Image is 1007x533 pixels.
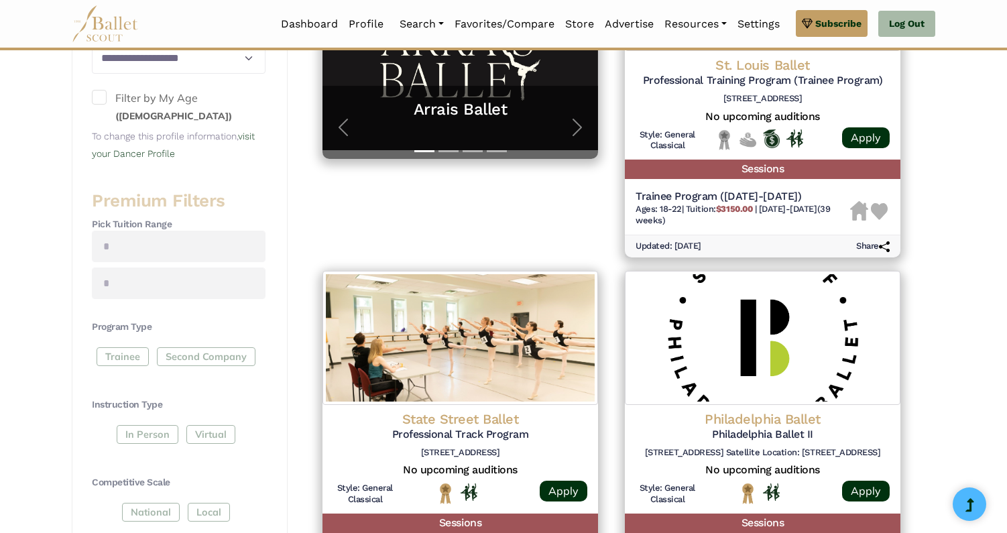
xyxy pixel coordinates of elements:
img: No Financial Aid [739,129,756,150]
small: ([DEMOGRAPHIC_DATA]) [115,110,232,122]
a: Favorites/Compare [449,10,560,38]
a: Store [560,10,599,38]
h6: [STREET_ADDRESS] [333,447,587,459]
h4: St. Louis Ballet [636,56,890,74]
h4: State Street Ballet [333,410,587,428]
a: Settings [732,10,785,38]
h5: No upcoming auditions [333,463,587,477]
a: Subscribe [796,10,868,37]
span: Tuition: [686,204,755,214]
img: Housing Unavailable [850,201,868,221]
a: Log Out [878,11,935,38]
h5: Sessions [625,514,900,533]
h6: Updated: [DATE] [636,241,701,252]
h4: Competitive Scale [92,476,265,489]
img: In Person [461,483,477,501]
h4: Instruction Type [92,398,265,412]
h5: Sessions [322,514,598,533]
a: Advertise [599,10,659,38]
h5: Professional Training Program (Trainee Program) [636,74,890,88]
a: Dashboard [276,10,343,38]
img: Logo [322,271,598,405]
h5: Philadelphia Ballet II [636,428,890,442]
a: Apply [540,481,587,501]
h5: Trainee Program ([DATE]-[DATE]) [636,190,850,204]
h6: [STREET_ADDRESS] Satellite Location: [STREET_ADDRESS] [636,447,890,459]
img: gem.svg [802,16,813,31]
span: Subscribe [815,16,862,31]
button: Slide 3 [463,143,483,159]
img: In Person [786,129,803,147]
img: National [739,483,756,504]
small: To change this profile information, [92,131,255,159]
a: Arrais Ballet [336,99,585,120]
a: Resources [659,10,732,38]
h5: No upcoming auditions [636,110,890,124]
h5: Sessions [625,160,900,179]
img: In Person [763,483,780,501]
h6: | | [636,204,850,227]
a: Search [394,10,449,38]
img: Heart [871,203,888,220]
b: $3150.00 [716,204,752,214]
img: Logo [625,271,900,405]
button: Slide 2 [438,143,459,159]
h4: Program Type [92,320,265,334]
img: National [437,483,454,504]
h4: Pick Tuition Range [92,218,265,231]
img: Local [716,129,733,150]
img: Offers Scholarship [763,129,780,148]
span: Ages: 18-22 [636,204,682,214]
h6: Style: General Classical [636,483,699,506]
h5: No upcoming auditions [636,463,890,477]
button: Slide 1 [414,143,434,159]
h6: Style: General Classical [333,483,397,506]
a: Apply [842,127,890,148]
label: Filter by My Age [92,90,265,124]
span: [DATE]-[DATE] (39 weeks) [636,204,830,225]
h6: [STREET_ADDRESS] [636,93,890,105]
a: Profile [343,10,389,38]
h5: Professional Track Program [333,428,587,442]
h3: Premium Filters [92,190,265,213]
a: Apply [842,481,890,501]
a: visit your Dancer Profile [92,131,255,159]
h6: Share [856,241,890,252]
h6: Style: General Classical [636,129,699,152]
button: Slide 4 [487,143,507,159]
h4: Philadelphia Ballet [636,410,890,428]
